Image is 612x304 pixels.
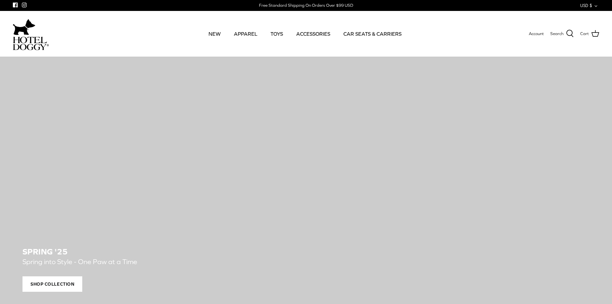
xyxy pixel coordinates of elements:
[13,3,18,7] a: Facebook
[338,23,407,45] a: CAR SEATS & CARRIERS
[22,3,27,7] a: Instagram
[22,256,315,268] p: Spring into Style - One Paw at a Time
[13,37,49,50] img: hoteldoggycom
[228,23,263,45] a: APPAREL
[290,23,336,45] a: ACCESSORIES
[259,1,353,10] a: Free Standard Shipping On Orders Over $99 USD
[580,31,589,37] span: Cart
[550,30,574,38] a: Search
[259,3,353,8] div: Free Standard Shipping On Orders Over $99 USD
[13,17,49,50] a: hoteldoggycom
[529,31,544,36] span: Account
[22,276,82,292] span: Shop Collection
[265,23,289,45] a: TOYS
[580,30,599,38] a: Cart
[95,23,515,45] div: Primary navigation
[13,17,35,37] img: dog-icon.svg
[529,31,544,37] a: Account
[203,23,226,45] a: NEW
[550,31,563,37] span: Search
[22,247,590,256] h2: SPRING '25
